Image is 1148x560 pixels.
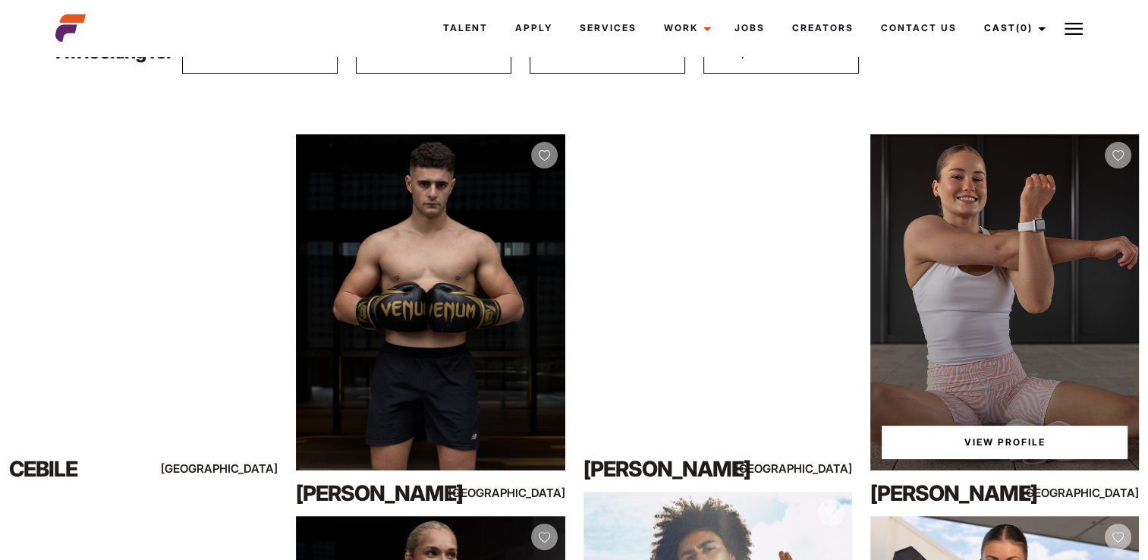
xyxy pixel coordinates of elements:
[9,454,171,484] div: Cebile
[296,478,458,508] div: [PERSON_NAME]
[1058,483,1139,502] div: [GEOGRAPHIC_DATA]
[970,8,1055,49] a: Cast(0)
[870,478,1032,508] div: [PERSON_NAME]
[565,8,649,49] a: Services
[55,42,173,61] p: I'm looking for
[197,459,278,478] div: [GEOGRAPHIC_DATA]
[55,13,86,43] img: cropped-aefm-brand-fav-22-square.png
[649,8,720,49] a: Work
[771,459,851,478] div: [GEOGRAPHIC_DATA]
[882,426,1128,459] a: View Mia Ja'sProfile
[484,483,565,502] div: [GEOGRAPHIC_DATA]
[1065,20,1083,38] img: Burger icon
[429,8,501,49] a: Talent
[1015,22,1032,33] span: (0)
[501,8,565,49] a: Apply
[583,454,745,484] div: [PERSON_NAME]
[720,8,778,49] a: Jobs
[778,8,867,49] a: Creators
[867,8,970,49] a: Contact Us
